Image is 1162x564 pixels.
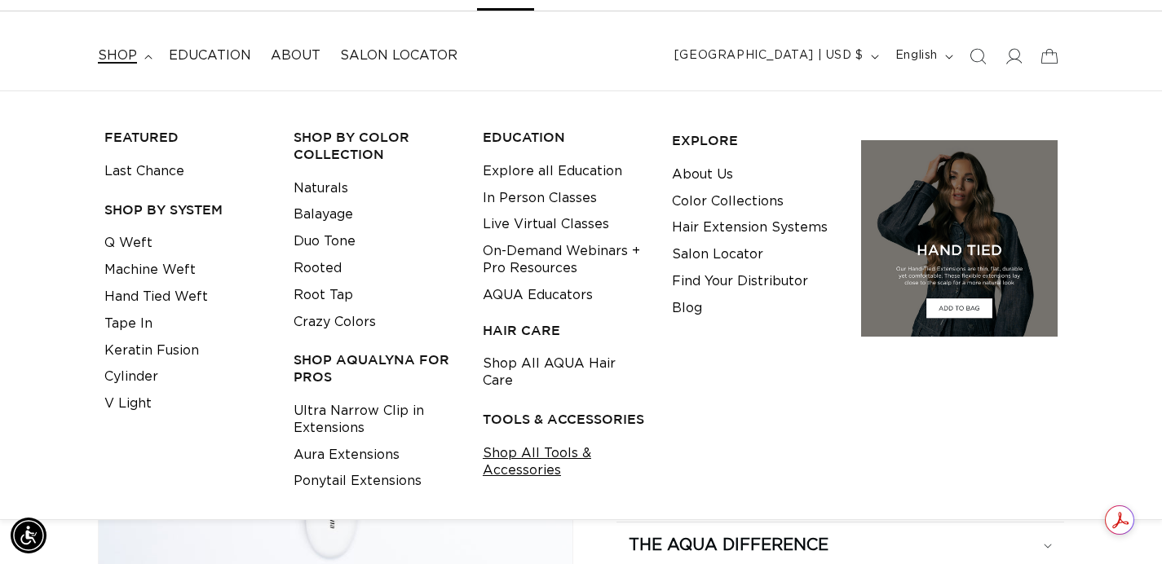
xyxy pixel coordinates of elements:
[674,47,864,64] span: [GEOGRAPHIC_DATA] | USD $
[483,129,647,146] h3: EDUCATION
[629,535,828,556] h2: The Aqua Difference
[294,255,342,282] a: Rooted
[665,41,886,72] button: [GEOGRAPHIC_DATA] | USD $
[672,188,784,215] a: Color Collections
[294,282,353,309] a: Root Tap
[483,185,597,212] a: In Person Classes
[98,47,137,64] span: shop
[104,337,199,364] a: Keratin Fusion
[340,47,457,64] span: Salon Locator
[483,440,647,484] a: Shop All Tools & Accessories
[169,47,251,64] span: Education
[104,230,152,257] a: Q Weft
[294,351,457,386] h3: Shop AquaLyna for Pros
[294,228,356,255] a: Duo Tone
[483,158,622,185] a: Explore all Education
[483,238,647,282] a: On-Demand Webinars + Pro Resources
[672,214,828,241] a: Hair Extension Systems
[104,257,196,284] a: Machine Weft
[159,37,261,74] a: Education
[104,390,152,417] a: V Light
[104,311,152,337] a: Tape In
[104,201,268,218] h3: SHOP BY SYSTEM
[672,268,808,295] a: Find Your Distributor
[672,132,836,149] h3: EXPLORE
[294,175,348,202] a: Naturals
[483,322,647,339] h3: HAIR CARE
[483,411,647,428] h3: TOOLS & ACCESSORIES
[104,364,158,390] a: Cylinder
[294,309,376,336] a: Crazy Colors
[104,129,268,146] h3: FEATURED
[88,37,159,74] summary: shop
[261,37,330,74] a: About
[294,398,457,442] a: Ultra Narrow Clip in Extensions
[294,442,400,469] a: Aura Extensions
[895,47,938,64] span: English
[483,282,593,309] a: AQUA Educators
[483,350,647,394] a: Shop All AQUA Hair Care
[960,38,996,74] summary: Search
[11,518,46,553] div: Accessibility Menu
[1080,486,1162,564] iframe: Chat Widget
[483,211,609,238] a: Live Virtual Classes
[886,41,960,72] button: English
[271,47,320,64] span: About
[294,468,422,495] a: Ponytail Extensions
[672,241,763,268] a: Salon Locator
[672,161,733,188] a: About Us
[672,295,702,322] a: Blog
[104,284,208,311] a: Hand Tied Weft
[104,158,184,185] a: Last Chance
[330,37,467,74] a: Salon Locator
[294,201,353,228] a: Balayage
[294,129,457,163] h3: Shop by Color Collection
